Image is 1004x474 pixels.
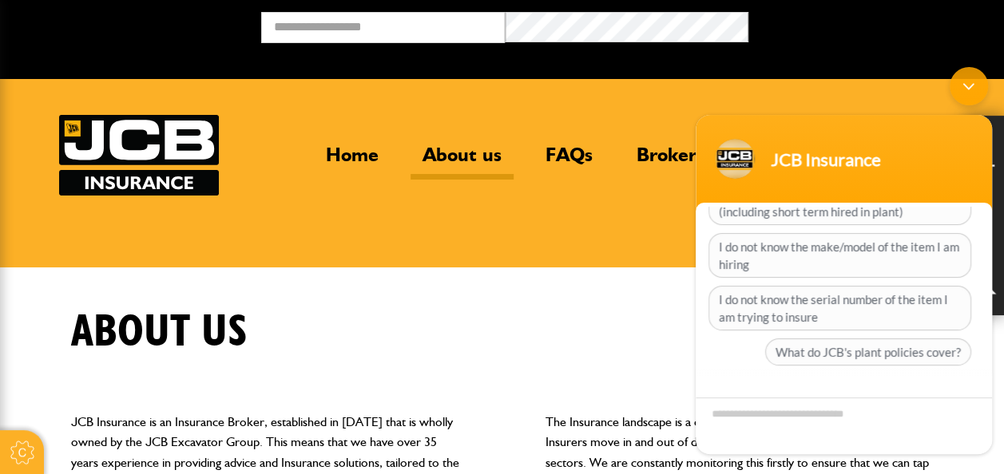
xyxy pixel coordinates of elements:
[688,59,1000,462] iframe: SalesIQ Chatwindow
[314,143,391,180] a: Home
[59,115,219,196] img: JCB Insurance Services logo
[59,115,219,196] a: JCB Insurance Services
[71,306,248,359] h1: About us
[625,143,716,180] a: Brokers
[534,143,605,180] a: FAQs
[748,12,992,37] button: Broker Login
[411,143,514,180] a: About us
